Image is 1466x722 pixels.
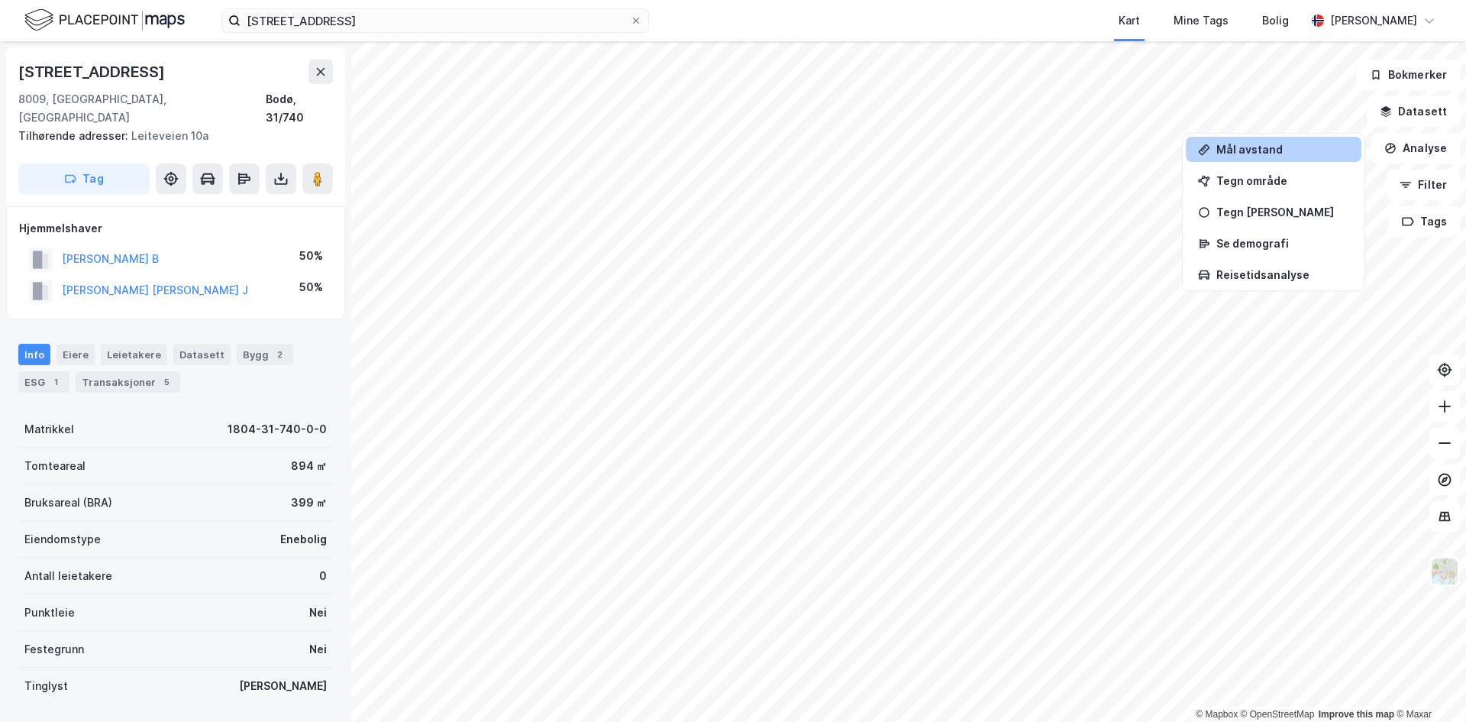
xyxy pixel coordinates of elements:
div: Nei [309,604,327,622]
div: Tegn [PERSON_NAME] [1216,206,1349,219]
button: Tags [1389,206,1460,237]
a: Mapbox [1196,709,1238,720]
div: Tinglyst [24,677,68,695]
div: [PERSON_NAME] [1330,11,1417,30]
div: Tegn område [1216,174,1349,187]
div: ESG [18,371,69,393]
div: Mål avstand [1216,143,1349,156]
div: Bolig [1262,11,1289,30]
div: Mine Tags [1174,11,1229,30]
div: 5 [159,374,174,390]
div: Kontrollprogram for chat [1390,649,1466,722]
a: OpenStreetMap [1241,709,1315,720]
div: 894 ㎡ [291,457,327,475]
div: Bodø, 31/740 [266,90,333,127]
button: Analyse [1371,133,1460,164]
div: 50% [299,247,323,265]
div: Leiteveien 10a [18,127,321,145]
div: Kart [1119,11,1140,30]
iframe: Chat Widget [1390,649,1466,722]
div: Se demografi [1216,237,1349,250]
div: Festegrunn [24,640,84,659]
div: 0 [319,567,327,585]
div: [STREET_ADDRESS] [18,60,168,84]
span: Tilhørende adresser: [18,129,131,142]
div: Enebolig [280,530,327,549]
div: Leietakere [101,344,167,365]
div: Reisetidsanalyse [1216,268,1349,281]
div: 1 [48,374,63,390]
input: Søk på adresse, matrikkel, gårdeiere, leietakere eller personer [241,9,630,32]
div: Eiere [57,344,95,365]
div: Transaksjoner [76,371,180,393]
div: Punktleie [24,604,75,622]
img: logo.f888ab2527a4732fd821a326f86c7f29.svg [24,7,185,34]
button: Bokmerker [1357,60,1460,90]
div: Nei [309,640,327,659]
div: Datasett [173,344,231,365]
div: Eiendomstype [24,530,101,549]
button: Datasett [1367,96,1460,127]
div: 399 ㎡ [291,494,327,512]
div: Tomteareal [24,457,86,475]
div: Hjemmelshaver [19,219,332,238]
div: 1804-31-740-0-0 [228,420,327,439]
div: 2 [272,347,287,362]
div: [PERSON_NAME] [239,677,327,695]
button: Filter [1387,170,1460,200]
div: 8009, [GEOGRAPHIC_DATA], [GEOGRAPHIC_DATA] [18,90,266,127]
div: 50% [299,278,323,296]
button: Tag [18,164,150,194]
a: Improve this map [1319,709,1394,720]
div: Bruksareal (BRA) [24,494,112,512]
div: Bygg [237,344,293,365]
div: Matrikkel [24,420,74,439]
div: Info [18,344,50,365]
img: Z [1430,557,1459,586]
div: Antall leietakere [24,567,112,585]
